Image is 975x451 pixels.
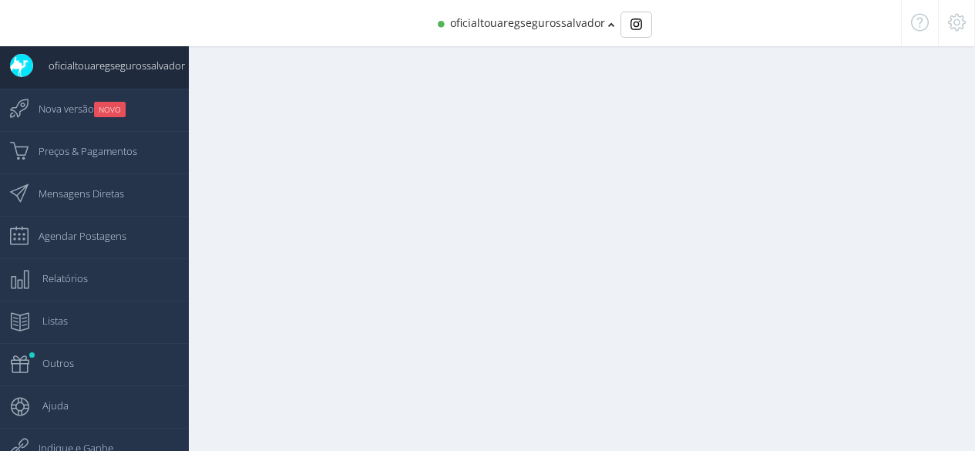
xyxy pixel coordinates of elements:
[94,102,126,117] small: NOVO
[620,12,652,38] div: Basic example
[630,19,642,30] img: Instagram_simple_icon.svg
[23,132,137,170] span: Preços & Pagamentos
[27,386,69,425] span: Ajuda
[23,217,126,255] span: Agendar Postagens
[27,259,88,298] span: Relatórios
[27,344,74,382] span: Outros
[23,89,126,128] span: Nova versão
[450,15,605,30] span: oficialtouaregsegurossalvador
[10,54,33,77] img: User Image
[27,301,68,340] span: Listas
[33,46,185,85] span: oficialtouaregsegurossalvador
[23,174,124,213] span: Mensagens Diretas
